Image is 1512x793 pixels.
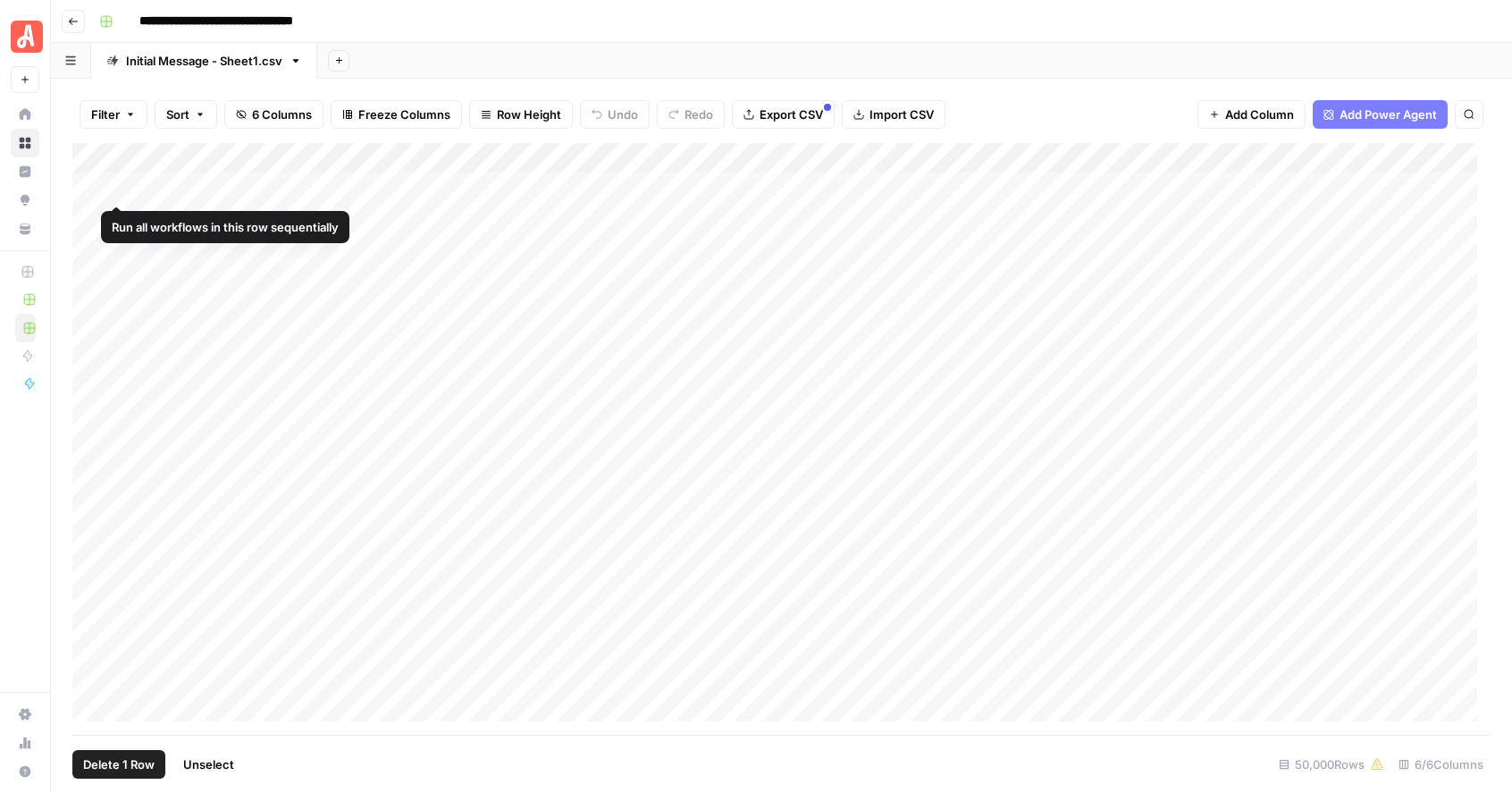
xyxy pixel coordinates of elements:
[685,105,713,123] span: Redo
[224,100,323,129] button: 6 Columns
[331,100,462,129] button: Freeze Columns
[1313,100,1448,129] button: Add Power Agent
[657,100,725,129] button: Redo
[842,100,945,129] button: Import CSV
[80,100,147,129] button: Filter
[172,750,245,779] button: Unselect
[869,105,934,123] span: Import CSV
[91,43,317,79] a: Initial Message - Sheet1.csv
[183,755,234,773] span: Unselect
[126,52,282,70] div: Initial Message - Sheet1.csv
[72,750,165,779] button: Delete 1 Row
[358,105,450,123] span: Freeze Columns
[1340,105,1437,123] span: Add Power Agent
[1272,750,1391,779] div: 50,000 Rows
[1197,100,1306,129] button: Add Column
[732,100,835,129] button: Export CSV
[11,700,39,729] a: Settings
[11,21,43,53] img: Angi Logo
[166,105,189,123] span: Sort
[91,105,120,123] span: Filter
[469,100,573,129] button: Row Height
[497,105,561,123] span: Row Height
[11,729,39,757] a: Usage
[608,105,638,123] span: Undo
[11,129,39,157] a: Browse
[155,100,217,129] button: Sort
[760,105,823,123] span: Export CSV
[11,14,39,59] button: Workspace: Angi
[252,105,312,123] span: 6 Columns
[11,186,39,215] a: Opportunities
[580,100,650,129] button: Undo
[1225,105,1294,123] span: Add Column
[1391,750,1491,779] div: 6/6 Columns
[83,755,155,773] span: Delete 1 Row
[11,757,39,786] button: Help + Support
[11,157,39,186] a: Insights
[11,100,39,129] a: Home
[11,215,39,243] a: Your Data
